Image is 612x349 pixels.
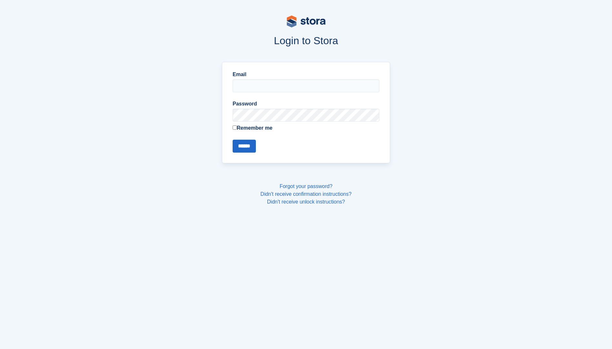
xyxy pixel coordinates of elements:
[233,71,379,78] label: Email
[233,124,379,132] label: Remember me
[267,199,345,204] a: Didn't receive unlock instructions?
[233,100,379,108] label: Password
[260,191,351,197] a: Didn't receive confirmation instructions?
[287,15,326,27] img: stora-logo-53a41332b3708ae10de48c4981b4e9114cc0af31d8433b30ea865607fb682f29.svg
[99,35,513,46] h1: Login to Stora
[233,125,237,130] input: Remember me
[280,184,333,189] a: Forgot your password?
